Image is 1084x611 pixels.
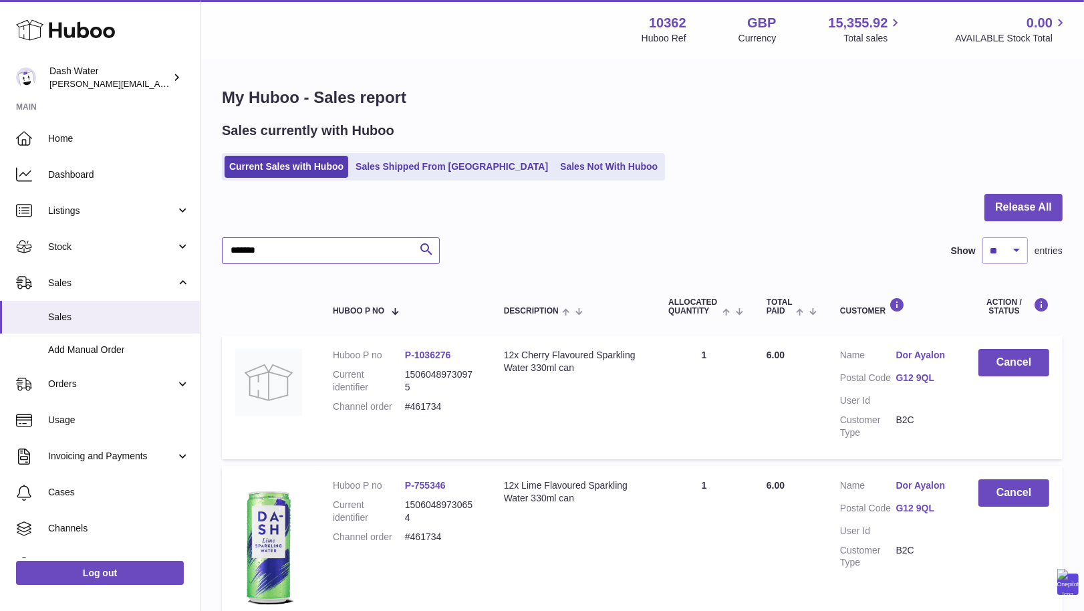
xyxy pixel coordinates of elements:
span: Total sales [843,32,903,45]
a: Current Sales with Huboo [225,156,348,178]
div: Currency [738,32,777,45]
dd: B2C [896,544,952,570]
dt: Customer Type [840,544,896,570]
dd: #461734 [405,400,477,413]
a: Dor Ayalon [896,349,952,362]
span: Total paid [767,298,793,316]
span: Sales [48,277,176,289]
div: Huboo Ref [642,32,686,45]
h1: My Huboo - Sales report [222,87,1063,108]
button: Cancel [978,349,1049,376]
a: Sales Not With Huboo [555,156,662,178]
img: no-photo.jpg [235,349,302,416]
a: 0.00 AVAILABLE Stock Total [955,14,1068,45]
a: Log out [16,561,184,585]
div: 12x Cherry Flavoured Sparkling Water 330ml can [504,349,642,374]
dt: Name [840,479,896,495]
a: P-755346 [405,480,446,491]
span: Usage [48,414,190,426]
dd: B2C [896,414,952,439]
dt: Postal Code [840,502,896,518]
dd: 15060489730975 [405,368,477,394]
span: Cases [48,486,190,499]
span: 6.00 [767,480,785,491]
dt: Name [840,349,896,365]
button: Cancel [978,479,1049,507]
a: G12 9QL [896,372,952,384]
td: 1 [655,336,753,459]
span: entries [1035,245,1063,257]
dt: User Id [840,394,896,407]
dt: Channel order [333,400,405,413]
button: Release All [984,194,1063,221]
span: Listings [48,205,176,217]
span: 15,355.92 [828,14,888,32]
img: james@dash-water.com [16,68,36,88]
span: Dashboard [48,168,190,181]
dt: Huboo P no [333,349,405,362]
span: Orders [48,378,176,390]
span: Home [48,132,190,145]
span: Channels [48,522,190,535]
dt: Customer Type [840,414,896,439]
span: Sales [48,311,190,324]
span: 0.00 [1027,14,1053,32]
span: 6.00 [767,350,785,360]
dd: 15060489730654 [405,499,477,524]
span: Invoicing and Payments [48,450,176,463]
h2: Sales currently with Huboo [222,122,394,140]
dt: Postal Code [840,372,896,388]
strong: GBP [747,14,776,32]
dd: #461734 [405,531,477,543]
a: Dor Ayalon [896,479,952,492]
label: Show [951,245,976,257]
dt: Channel order [333,531,405,543]
span: ALLOCATED Quantity [668,298,718,316]
dt: User Id [840,525,896,537]
span: Description [504,307,559,316]
span: Huboo P no [333,307,384,316]
dt: Current identifier [333,499,405,524]
a: P-1036276 [405,350,451,360]
a: 15,355.92 Total sales [828,14,903,45]
strong: 10362 [649,14,686,32]
div: Customer [840,297,952,316]
span: Stock [48,241,176,253]
dt: Huboo P no [333,479,405,492]
dt: Current identifier [333,368,405,394]
div: Action / Status [978,297,1049,316]
a: Sales Shipped From [GEOGRAPHIC_DATA] [351,156,553,178]
div: 12x Lime Flavoured Sparkling Water 330ml can [504,479,642,505]
span: Add Manual Order [48,344,190,356]
span: [PERSON_NAME][EMAIL_ADDRESS][DOMAIN_NAME] [49,78,268,89]
a: G12 9QL [896,502,952,515]
div: Dash Water [49,65,170,90]
span: AVAILABLE Stock Total [955,32,1068,45]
